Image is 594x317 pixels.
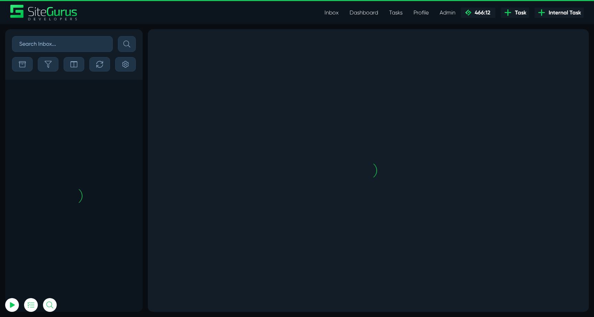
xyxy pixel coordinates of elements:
a: Admin [434,6,461,20]
img: Sitegurus Logo [10,5,78,20]
a: Tasks [384,6,408,20]
a: Dashboard [344,6,384,20]
span: Internal Task [546,9,581,17]
a: SiteGurus [10,5,78,20]
span: 466:12 [472,9,490,16]
a: Task [501,8,529,18]
a: 466:12 [461,8,495,18]
input: Search Inbox... [12,36,113,52]
a: Profile [408,6,434,20]
span: Task [512,9,526,17]
a: Internal Task [535,8,584,18]
a: Inbox [319,6,344,20]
